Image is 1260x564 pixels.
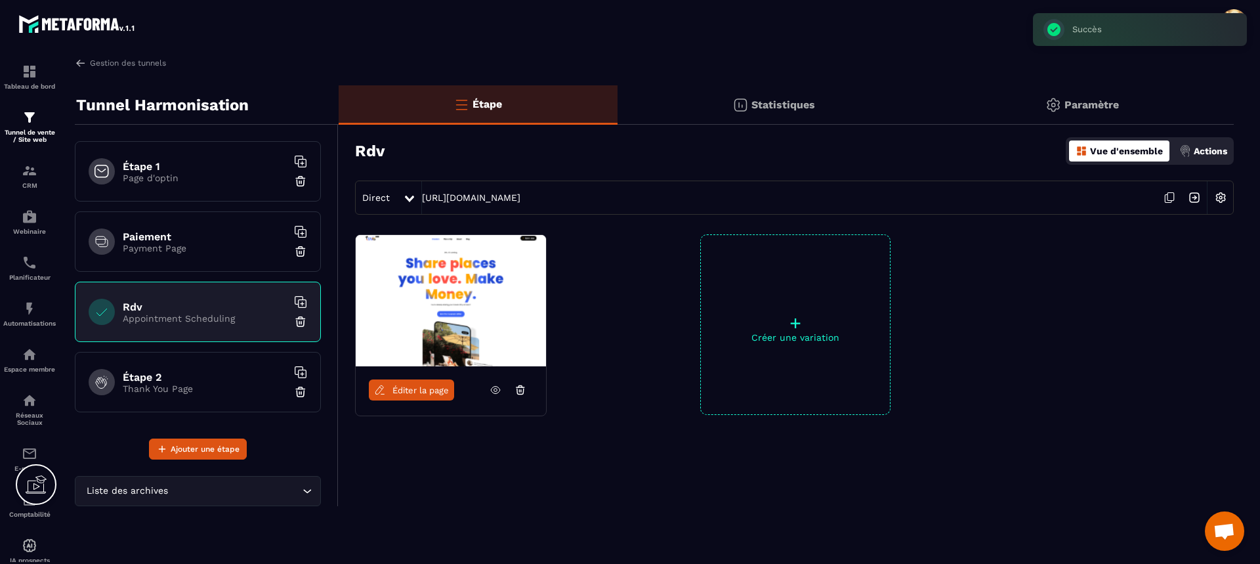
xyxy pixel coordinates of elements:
img: automations [22,538,37,553]
p: Statistiques [751,98,815,111]
img: automations [22,347,37,362]
p: Créer une variation [701,332,890,343]
img: setting-w.858f3a88.svg [1208,185,1233,210]
img: scheduler [22,255,37,271]
img: trash [294,385,307,399]
img: stats.20deebd0.svg [732,97,748,113]
p: Tableau de bord [3,83,56,90]
p: Actions [1194,146,1227,156]
input: Search for option [171,484,299,498]
p: Webinaire [3,228,56,235]
img: formation [22,163,37,179]
img: automations [22,209,37,225]
img: trash [294,245,307,258]
p: IA prospects [3,557,56,564]
img: email [22,446,37,462]
a: automationsautomationsAutomatisations [3,291,56,337]
img: setting-gr.5f69749f.svg [1045,97,1061,113]
span: Liste des archives [83,484,171,498]
span: Éditer la page [392,385,449,395]
h6: Étape 1 [123,160,287,173]
p: Planificateur [3,274,56,281]
p: Payment Page [123,243,287,253]
a: formationformationTunnel de vente / Site web [3,100,56,153]
span: Direct [362,192,390,203]
a: emailemailE-mailing [3,436,56,482]
img: social-network [22,393,37,408]
h6: Rdv [123,301,287,313]
p: Étape [472,98,502,110]
img: logo [18,12,136,35]
h3: Rdv [355,142,385,160]
h6: Paiement [123,230,287,243]
p: Réseaux Sociaux [3,412,56,426]
img: trash [294,315,307,328]
p: Espace membre [3,366,56,373]
a: accountantaccountantComptabilité [3,482,56,528]
img: bars-o.4a397970.svg [453,97,469,112]
p: Comptabilité [3,511,56,518]
a: Éditer la page [369,380,454,401]
span: Ajouter une étape [171,443,240,456]
img: automations [22,301,37,316]
img: dashboard-orange.40269519.svg [1076,145,1087,157]
img: formation [22,110,37,125]
a: automationsautomationsEspace membre [3,337,56,383]
p: Tunnel de vente / Site web [3,129,56,143]
h6: Étape 2 [123,371,287,383]
a: schedulerschedulerPlanificateur [3,245,56,291]
a: formationformationCRM [3,153,56,199]
p: Thank You Page [123,383,287,394]
a: [URL][DOMAIN_NAME] [422,192,520,203]
a: formationformationTableau de bord [3,54,56,100]
img: actions.d6e523a2.png [1179,145,1191,157]
p: E-mailing [3,465,56,472]
img: trash [294,175,307,188]
div: Search for option [75,476,321,506]
button: Ajouter une étape [149,439,247,460]
a: social-networksocial-networkRéseaux Sociaux [3,383,56,436]
p: Tunnel Harmonisation [76,92,249,118]
img: formation [22,64,37,79]
p: Vue d'ensemble [1090,146,1163,156]
p: Automatisations [3,320,56,327]
img: image [356,235,546,366]
a: automationsautomationsWebinaire [3,199,56,245]
p: Appointment Scheduling [123,313,287,324]
p: Page d'optin [123,173,287,183]
a: Gestion des tunnels [75,57,166,69]
p: + [701,314,890,332]
img: arrow-next.bcc2205e.svg [1182,185,1207,210]
p: Paramètre [1064,98,1119,111]
p: CRM [3,182,56,189]
img: arrow [75,57,87,69]
a: Ouvrir le chat [1205,511,1244,551]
